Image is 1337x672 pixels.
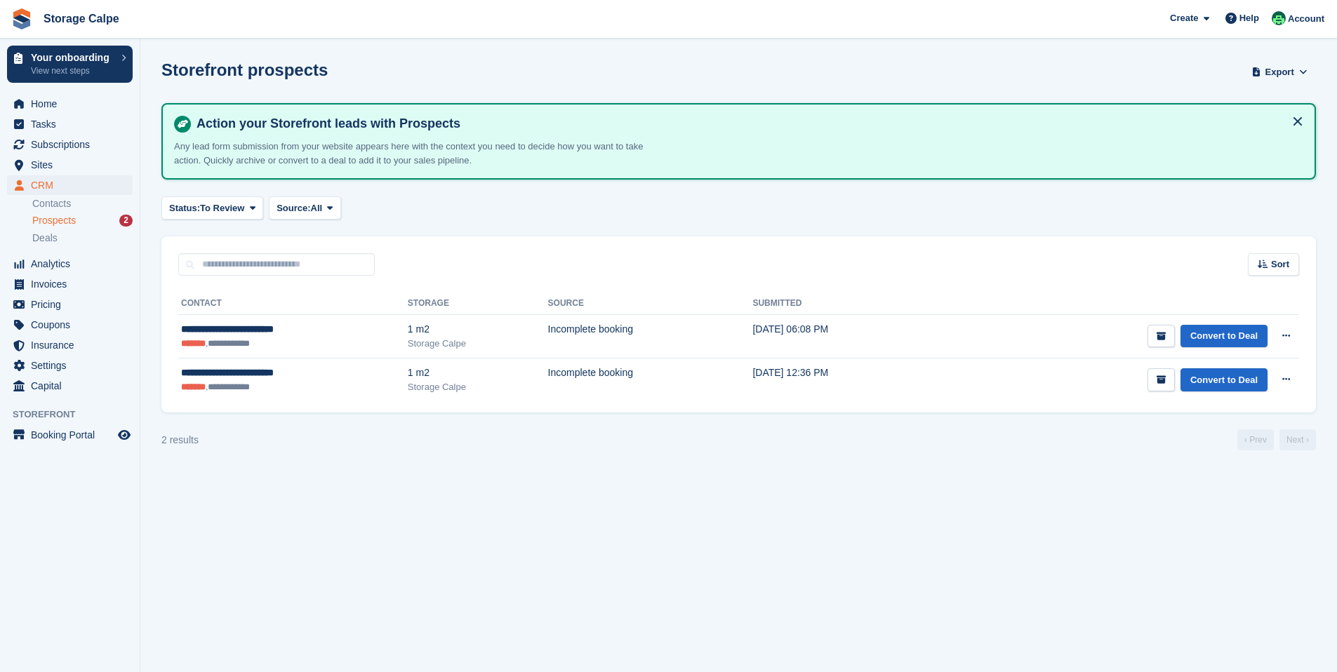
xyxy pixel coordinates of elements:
[408,322,548,337] div: 1 m2
[7,274,133,294] a: menu
[1235,429,1319,450] nav: Page
[191,116,1303,132] h4: Action your Storefront leads with Prospects
[11,8,32,29] img: stora-icon-8386f47178a22dfd0bd8f6a31ec36ba5ce8667c1dd55bd0f319d3a0aa187defe.svg
[1279,429,1316,450] a: Next
[277,201,310,215] span: Source:
[7,175,133,195] a: menu
[752,293,934,315] th: Submitted
[31,94,115,114] span: Home
[1249,60,1310,83] button: Export
[7,295,133,314] a: menu
[7,425,133,445] a: menu
[408,365,548,380] div: 1 m2
[752,358,934,402] td: [DATE] 12:36 PM
[548,358,753,402] td: Incomplete booking
[200,201,244,215] span: To Review
[32,213,133,228] a: Prospects 2
[7,356,133,375] a: menu
[32,231,58,245] span: Deals
[31,114,115,134] span: Tasks
[408,293,548,315] th: Storage
[31,295,115,314] span: Pricing
[1180,368,1268,391] a: Convert to Deal
[311,201,323,215] span: All
[1180,325,1268,348] a: Convert to Deal
[161,433,199,448] div: 2 results
[1170,11,1198,25] span: Create
[7,254,133,274] a: menu
[31,65,114,77] p: View next steps
[169,201,200,215] span: Status:
[7,46,133,83] a: Your onboarding View next steps
[31,335,115,355] span: Insurance
[32,231,133,246] a: Deals
[7,114,133,134] a: menu
[31,155,115,175] span: Sites
[1288,12,1324,26] span: Account
[1271,257,1289,271] span: Sort
[269,196,341,220] button: Source: All
[161,60,328,79] h1: Storefront prospects
[178,293,408,315] th: Contact
[38,7,125,30] a: Storage Calpe
[7,94,133,114] a: menu
[119,215,133,227] div: 2
[7,315,133,335] a: menu
[13,408,140,422] span: Storefront
[31,53,114,62] p: Your onboarding
[408,337,548,351] div: Storage Calpe
[31,254,115,274] span: Analytics
[174,140,665,167] p: Any lead form submission from your website appears here with the context you need to decide how y...
[31,376,115,396] span: Capital
[1239,11,1259,25] span: Help
[7,155,133,175] a: menu
[31,274,115,294] span: Invoices
[31,175,115,195] span: CRM
[548,315,753,358] td: Incomplete booking
[31,315,115,335] span: Coupons
[1265,65,1294,79] span: Export
[116,426,133,443] a: Preview store
[1237,429,1274,450] a: Previous
[161,196,263,220] button: Status: To Review
[31,356,115,375] span: Settings
[7,376,133,396] a: menu
[752,315,934,358] td: [DATE] 06:08 PM
[32,214,76,227] span: Prospects
[548,293,753,315] th: Source
[7,335,133,355] a: menu
[32,197,133,210] a: Contacts
[7,135,133,154] a: menu
[408,380,548,394] div: Storage Calpe
[31,425,115,445] span: Booking Portal
[1272,11,1286,25] img: Calpe Storage
[31,135,115,154] span: Subscriptions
